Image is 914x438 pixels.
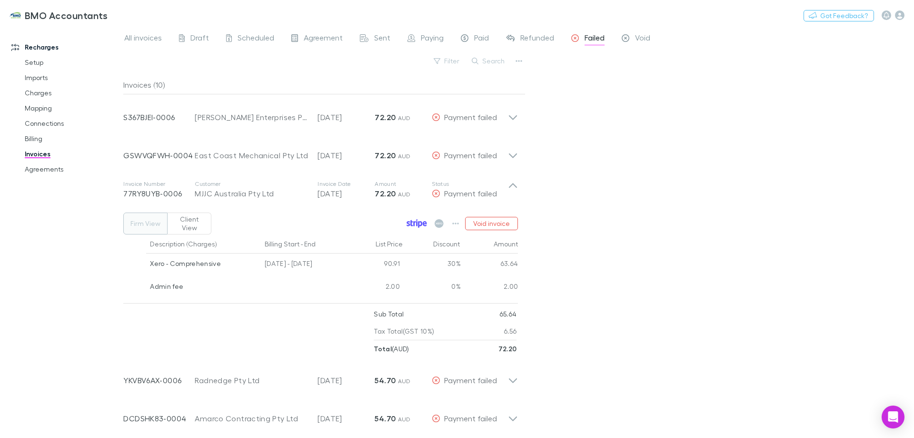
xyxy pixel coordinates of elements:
[444,151,497,160] span: Payment failed
[124,33,162,45] span: All invoices
[15,85,129,101] a: Charges
[375,180,432,188] p: Amount
[15,116,129,131] a: Connections
[398,377,411,385] span: AUD
[585,33,605,45] span: Failed
[15,55,129,70] a: Setup
[195,180,308,188] p: Customer
[882,406,904,428] div: Open Intercom Messenger
[374,33,390,45] span: Sent
[116,171,526,209] div: Invoice Number77RY8UYB-0006CustomerMJJC Australia Pty LtdInvoice Date[DATE]Amount72.20 AUDStatusP...
[318,112,375,123] p: [DATE]
[150,254,257,274] div: Xero - Comprehensive
[195,188,308,199] div: MJJC Australia Pty Ltd
[429,55,465,67] button: Filter
[374,306,404,323] p: Sub Total
[15,162,129,177] a: Agreements
[15,131,129,146] a: Billing
[318,375,375,386] p: [DATE]
[123,150,195,161] p: GSWVQFWH-0004
[318,413,375,424] p: [DATE]
[499,306,517,323] p: 65.64
[116,357,526,396] div: YKVBV6AX-0006Radnedge Pty Ltd[DATE]54.70 AUDPayment failed
[375,376,396,385] strong: 54.70
[461,254,518,276] div: 63.64
[432,180,508,188] p: Status
[15,70,129,85] a: Imports
[167,213,211,234] button: Client View
[374,340,409,357] p: ( AUD )
[444,112,497,122] span: Payment failed
[467,55,510,67] button: Search
[318,180,375,188] p: Invoice Date
[520,33,554,45] span: Refunded
[123,112,195,123] p: S367BJEI-0006
[504,323,517,340] p: 6.56
[4,4,114,27] a: BMO Accountants
[195,112,308,123] div: [PERSON_NAME] Enterprises Pty Ltd ATF [PERSON_NAME] Family Trust
[15,101,129,116] a: Mapping
[318,188,375,199] p: [DATE]
[123,180,195,188] p: Invoice Number
[374,345,392,353] strong: Total
[2,40,129,55] a: Recharges
[398,114,411,122] span: AUD
[498,345,517,353] strong: 72.20
[374,323,434,340] p: Tax Total (GST 10%)
[461,276,518,299] div: 2.00
[304,33,343,45] span: Agreement
[465,217,518,230] button: Void invoice
[15,146,129,162] a: Invoices
[804,10,874,21] button: Got Feedback?
[635,33,650,45] span: Void
[123,375,195,386] p: YKVBV6AX-0006
[123,413,195,424] p: DCDSHK83-0004
[347,276,404,299] div: 2.00
[195,375,308,386] div: Radnedge Pty Ltd
[375,151,396,160] strong: 72.20
[150,276,257,296] div: Admin fee
[444,414,497,423] span: Payment failed
[261,254,347,276] div: [DATE] - [DATE]
[238,33,274,45] span: Scheduled
[444,189,497,198] span: Payment failed
[190,33,209,45] span: Draft
[398,153,411,160] span: AUD
[123,213,168,234] button: Firm View
[116,396,526,434] div: DCDSHK83-0004Amarco Contracting Pty Ltd[DATE]54.70 AUDPayment failed
[116,94,526,132] div: S367BJEI-0006[PERSON_NAME] Enterprises Pty Ltd ATF [PERSON_NAME] Family Trust[DATE]72.20 AUDPayme...
[421,33,444,45] span: Paying
[444,376,497,385] span: Payment failed
[195,413,308,424] div: Amarco Contracting Pty Ltd
[318,150,375,161] p: [DATE]
[398,416,411,423] span: AUD
[404,276,461,299] div: 0%
[347,254,404,276] div: 90.91
[398,191,411,198] span: AUD
[25,10,108,21] h3: BMO Accountants
[195,150,308,161] div: East Coast Mechanical Pty Ltd
[375,189,396,198] strong: 72.20
[375,112,396,122] strong: 72.20
[375,414,396,423] strong: 54.70
[474,33,489,45] span: Paid
[404,254,461,276] div: 30%
[116,132,526,171] div: GSWVQFWH-0004East Coast Mechanical Pty Ltd[DATE]72.20 AUDPayment failed
[123,188,195,199] p: 77RY8UYB-0006
[10,10,21,21] img: BMO Accountants's Logo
